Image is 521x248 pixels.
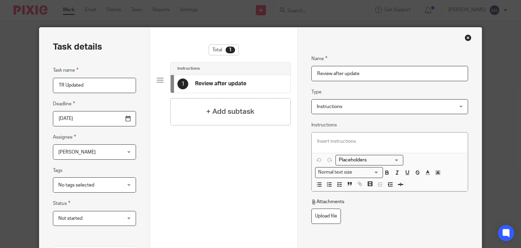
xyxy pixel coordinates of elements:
label: Instructions [311,122,337,128]
h4: + Add subtask [206,106,254,117]
div: 1 [226,47,235,53]
label: Type [311,89,322,95]
input: Search for option [354,169,379,176]
label: Assignee [53,133,76,141]
div: Search for option [315,167,383,178]
label: Tags [53,167,62,174]
span: Normal text size [317,169,354,176]
span: Not started [58,216,82,221]
label: Upload file [311,209,341,224]
label: Name [311,55,327,63]
span: No tags selected [58,183,94,188]
p: Attachments [311,198,344,205]
div: Total [209,45,239,55]
input: Pick a date [53,111,136,126]
div: Close this dialog window [465,34,471,41]
label: Task name [53,66,78,74]
h2: Task details [53,41,102,53]
div: Search for option [335,155,403,165]
label: Deadline [53,100,75,108]
div: Placeholders [335,155,403,165]
div: 1 [177,78,188,89]
span: Instructions [317,104,342,109]
span: [PERSON_NAME] [58,150,96,155]
h4: Instructions [177,66,200,71]
input: Search for option [336,157,399,164]
input: Task name [53,78,136,93]
label: Status [53,199,70,207]
h4: Review after update [195,80,246,87]
div: Text styles [315,167,383,178]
